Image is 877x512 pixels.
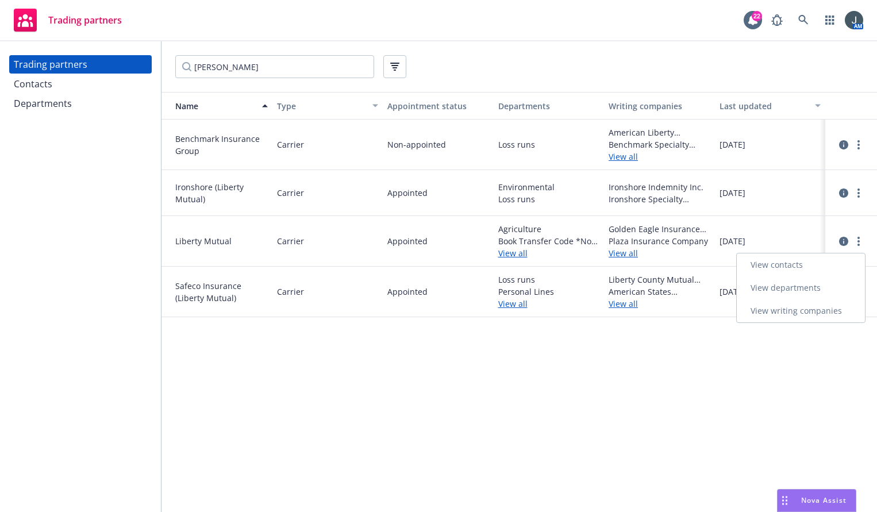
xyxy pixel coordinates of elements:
div: Type [277,100,366,112]
span: Liberty Mutual [175,235,268,247]
button: Type [272,92,383,120]
span: Benchmark Specialty Insurance Company [609,138,710,151]
div: Trading partners [14,55,87,74]
a: View all [498,247,600,259]
span: Carrier [277,138,304,151]
a: View writing companies [737,299,865,322]
a: more [852,138,866,152]
input: Filter by keyword... [175,55,374,78]
img: photo [845,11,863,29]
span: Carrier [277,286,304,298]
span: Non-appointed [387,138,446,151]
span: Ironshore Indemnity Inc. [609,181,710,193]
div: Departments [498,100,600,112]
a: Search [792,9,815,32]
span: Agriculture [498,223,600,235]
button: Departments [494,92,605,120]
button: Nova Assist [777,489,856,512]
a: more [852,186,866,200]
button: Writing companies [604,92,715,120]
a: Departments [9,94,152,113]
a: circleInformation [837,186,851,200]
span: Loss runs [498,274,600,286]
button: Appointment status [383,92,494,120]
span: Carrier [277,235,304,247]
span: Book Transfer Code *No New Business* [498,235,600,247]
button: Last updated [715,92,826,120]
a: Switch app [818,9,841,32]
span: Benchmark Insurance Group [175,133,268,157]
a: Trading partners [9,55,152,74]
a: circleInformation [837,234,851,248]
span: Appointed [387,235,428,247]
a: circleInformation [837,138,851,152]
span: Ironshore Specialty Insurance Company [609,193,710,205]
a: View all [498,298,600,310]
span: Appointed [387,286,428,298]
span: Golden Eagle Insurance Corporation [609,223,710,235]
span: [DATE] [720,235,745,247]
span: Trading partners [48,16,122,25]
a: Trading partners [9,4,126,36]
div: Last updated [720,100,809,112]
div: Departments [14,94,72,113]
span: Carrier [277,187,304,199]
span: Liberty County Mutual Insurance Company [609,274,710,286]
span: Nova Assist [801,495,847,505]
a: View contacts [737,253,865,276]
span: Loss runs [498,138,600,151]
span: [DATE] [720,138,745,151]
div: Name [166,100,255,112]
span: Ironshore (Liberty Mutual) [175,181,268,205]
a: View departments [737,276,865,299]
a: View all [609,247,710,259]
a: more [852,234,866,248]
span: Personal Lines [498,286,600,298]
span: Plaza Insurance Company [609,235,710,247]
div: 22 [752,11,762,21]
span: [DATE] [720,286,745,298]
span: [DATE] [720,187,745,199]
a: Report a Bug [766,9,788,32]
span: Environmental [498,181,600,193]
div: Appointment status [387,100,489,112]
button: Name [161,92,272,120]
span: Safeco Insurance (Liberty Mutual) [175,280,268,304]
span: Appointed [387,187,428,199]
a: View all [609,151,710,163]
span: American Liberty Insurance Company [609,126,710,138]
div: Contacts [14,75,52,93]
span: Loss runs [498,193,600,205]
div: Writing companies [609,100,710,112]
a: Contacts [9,75,152,93]
div: Drag to move [778,490,792,511]
a: View all [609,298,710,310]
span: American States Preferred Insurance Company [609,286,710,298]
